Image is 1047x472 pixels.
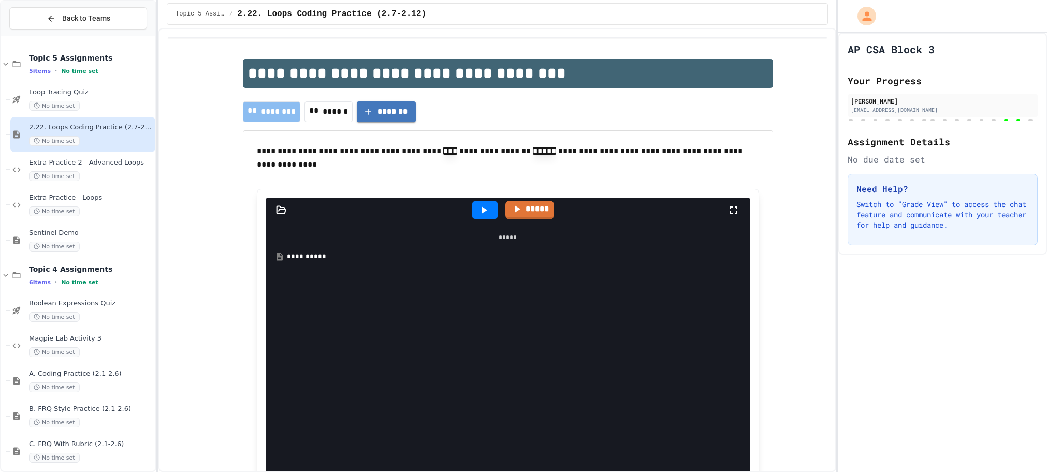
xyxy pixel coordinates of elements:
[176,10,225,18] span: Topic 5 Assignments
[55,67,57,75] span: •
[62,13,110,24] span: Back to Teams
[29,370,153,378] span: A. Coding Practice (2.1-2.6)
[29,136,80,146] span: No time set
[29,299,153,308] span: Boolean Expressions Quiz
[29,279,51,286] span: 6 items
[9,7,147,30] button: Back to Teams
[29,418,80,427] span: No time set
[61,68,98,75] span: No time set
[848,42,935,56] h1: AP CSA Block 3
[848,135,1038,149] h2: Assignment Details
[1004,431,1037,462] iframe: chat widget
[29,123,153,132] span: 2.22. Loops Coding Practice (2.7-2.12)
[29,347,80,357] span: No time set
[29,229,153,238] span: Sentinel Demo
[55,278,57,286] span: •
[237,8,426,20] span: 2.22. Loops Coding Practice (2.7-2.12)
[29,171,80,181] span: No time set
[851,96,1035,106] div: [PERSON_NAME]
[29,207,80,216] span: No time set
[29,312,80,322] span: No time set
[29,264,153,274] span: Topic 4 Assignments
[29,158,153,167] span: Extra Practice 2 - Advanced Loops
[229,10,233,18] span: /
[856,183,1029,195] h3: Need Help?
[61,279,98,286] span: No time set
[961,386,1037,430] iframe: chat widget
[851,106,1035,114] div: [EMAIL_ADDRESS][DOMAIN_NAME]
[847,4,879,28] div: My Account
[848,73,1038,88] h2: Your Progress
[29,382,80,392] span: No time set
[29,242,80,252] span: No time set
[29,194,153,202] span: Extra Practice - Loops
[29,68,51,75] span: 5 items
[856,199,1029,230] p: Switch to "Grade View" to access the chat feature and communicate with your teacher for help and ...
[29,405,153,414] span: B. FRQ Style Practice (2.1-2.6)
[29,88,153,97] span: Loop Tracing Quiz
[29,440,153,449] span: C. FRQ With Rubric (2.1-2.6)
[848,153,1038,166] div: No due date set
[29,453,80,463] span: No time set
[29,53,153,63] span: Topic 5 Assignments
[29,334,153,343] span: Magpie Lab Activity 3
[29,101,80,111] span: No time set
